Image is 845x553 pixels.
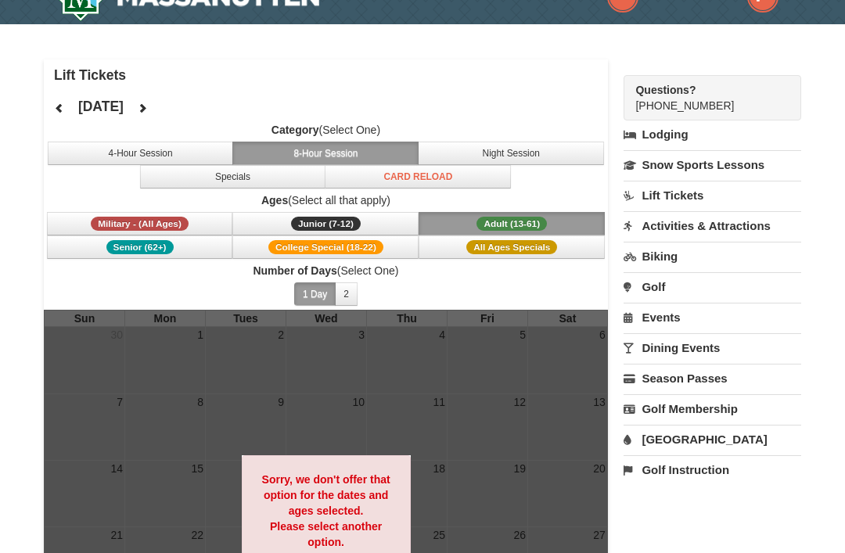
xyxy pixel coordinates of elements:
[624,303,801,332] a: Events
[419,235,605,259] button: All Ages Specials
[262,473,390,548] strong: Sorry, we don't offer that option for the dates and ages selected. Please select another option.
[47,212,233,235] button: Military - (All Ages)
[325,165,511,189] button: Card Reload
[48,142,234,165] button: 4-Hour Session
[624,120,801,149] a: Lodging
[466,240,557,254] span: All Ages Specials
[140,165,326,189] button: Specials
[624,364,801,393] a: Season Passes
[294,282,336,306] button: 1 Day
[44,192,608,208] label: (Select all that apply)
[624,181,801,210] a: Lift Tickets
[232,142,419,165] button: 8-Hour Session
[253,264,336,277] strong: Number of Days
[91,217,189,231] span: Military - (All Ages)
[624,333,801,362] a: Dining Events
[624,455,801,484] a: Golf Instruction
[635,84,696,96] strong: Questions?
[271,124,319,136] strong: Category
[419,212,605,235] button: Adult (13-61)
[635,82,773,112] span: [PHONE_NUMBER]
[44,263,608,278] label: (Select One)
[624,425,801,454] a: [GEOGRAPHIC_DATA]
[232,235,419,259] button: College Special (18-22)
[291,217,361,231] span: Junior (7-12)
[106,240,174,254] span: Senior (62+)
[476,217,547,231] span: Adult (13-61)
[268,240,383,254] span: College Special (18-22)
[624,242,801,271] a: Biking
[624,150,801,179] a: Snow Sports Lessons
[418,142,604,165] button: Night Session
[232,212,419,235] button: Junior (7-12)
[54,67,608,83] h4: Lift Tickets
[624,394,801,423] a: Golf Membership
[335,282,358,306] button: 2
[261,194,288,206] strong: Ages
[44,122,608,138] label: (Select One)
[624,211,801,240] a: Activities & Attractions
[47,235,233,259] button: Senior (62+)
[624,272,801,301] a: Golf
[78,99,124,114] h4: [DATE]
